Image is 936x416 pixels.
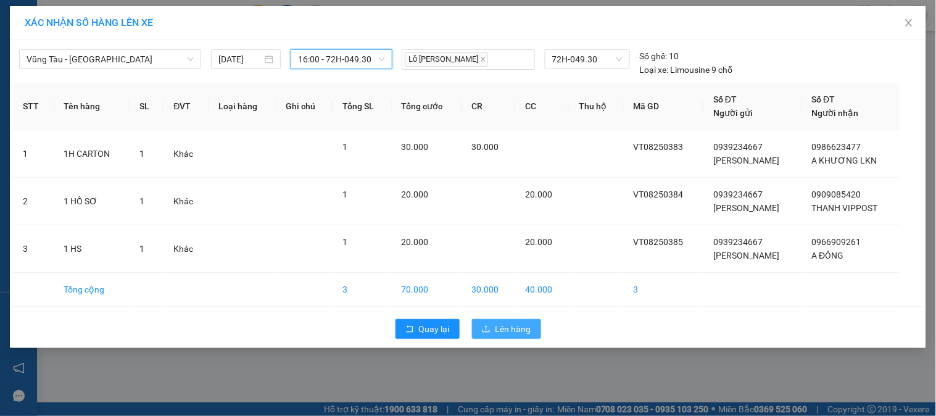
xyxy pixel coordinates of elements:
div: Limousine 9 chỗ [640,63,733,77]
span: Vũng Tàu - Sân Bay [27,50,194,69]
td: 3 [333,273,391,307]
span: XÁC NHẬN SỐ HÀNG LÊN XE [25,17,153,28]
input: 12/08/2025 [218,52,262,66]
span: [PERSON_NAME] [713,156,779,165]
span: Số ĐT [812,94,835,104]
th: CR [462,83,515,130]
span: 30.000 [471,142,499,152]
td: 1H CARTON [54,130,130,178]
span: THANH VIPPOST [812,203,878,213]
span: 0966909261 [812,237,861,247]
td: Tổng cộng [54,273,130,307]
span: VT08250385 [634,237,684,247]
span: VT08250384 [634,189,684,199]
span: Lên hàng [495,322,531,336]
span: [PERSON_NAME] [713,251,779,260]
span: close [480,56,486,62]
th: CC [515,83,569,130]
span: 20.000 [525,189,552,199]
th: ĐVT [164,83,209,130]
span: Quay lại [419,322,450,336]
th: Mã GD [624,83,704,130]
td: 1 [13,130,54,178]
span: rollback [405,325,414,335]
button: uploadLên hàng [472,319,541,339]
td: 1 HỒ SƠ [54,178,130,225]
td: 3 [624,273,704,307]
span: 72H-049.30 [552,50,623,69]
span: 0986623477 [812,142,861,152]
td: Khác [164,130,209,178]
th: Thu hộ [569,83,623,130]
span: A KHƯƠNG LKN [812,156,877,165]
td: 3 [13,225,54,273]
span: 1 [342,237,347,247]
td: 1 HS [54,225,130,273]
span: Loại xe: [640,63,669,77]
th: SL [130,83,164,130]
td: 2 [13,178,54,225]
span: 20.000 [525,237,552,247]
span: Số ghế: [640,49,668,63]
span: 1 [342,189,347,199]
span: 0939234667 [713,189,763,199]
span: Người gửi [713,108,753,118]
div: 10 [640,49,679,63]
span: [PERSON_NAME] [713,203,779,213]
span: 1 [139,196,144,206]
span: 20.000 [402,189,429,199]
span: Số ĐT [713,94,737,104]
span: close [904,18,914,28]
td: 70.000 [392,273,462,307]
td: 30.000 [462,273,515,307]
span: 1 [139,149,144,159]
span: 1 [342,142,347,152]
th: STT [13,83,54,130]
span: Lồ [PERSON_NAME] [405,52,488,67]
span: 0939234667 [713,237,763,247]
span: upload [482,325,491,335]
span: A ĐÔNG [812,251,844,260]
span: 1 [139,244,144,254]
span: Người nhận [812,108,859,118]
th: Ghi chú [276,83,333,130]
th: Tên hàng [54,83,130,130]
span: 0939234667 [713,142,763,152]
span: 0909085420 [812,189,861,199]
th: Tổng SL [333,83,391,130]
td: Khác [164,225,209,273]
th: Loại hàng [209,83,276,130]
span: 16:00 - 72H-049.30 [298,50,385,69]
th: Tổng cước [392,83,462,130]
button: rollbackQuay lại [396,319,460,339]
td: Khác [164,178,209,225]
span: 20.000 [402,237,429,247]
button: Close [892,6,926,41]
span: 30.000 [402,142,429,152]
td: 40.000 [515,273,569,307]
span: VT08250383 [634,142,684,152]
